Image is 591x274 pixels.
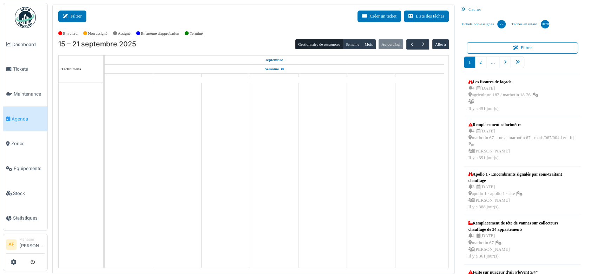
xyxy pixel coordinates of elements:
[468,171,576,184] div: Apollo 1 - Encombrants signalés par sous-traitant chauffage
[357,11,401,22] button: Créer un ticket
[12,116,45,122] span: Agenda
[458,5,586,15] div: Cacher
[121,74,136,83] a: 15 septembre 2025
[263,65,285,73] a: Semaine 38
[13,190,45,197] span: Stock
[406,39,418,50] button: Précédent
[467,218,578,261] a: Remplacement de tête de vannes sur collecteurs chauffage de 34 appartements 4 |[DATE] marbotin 67...
[467,42,578,54] button: Filtrer
[14,91,45,97] span: Maintenance
[3,57,47,82] a: Tickets
[19,237,45,252] li: [PERSON_NAME]
[61,67,81,71] span: Techniciens
[379,39,403,49] button: Aujourd'hui
[315,74,330,83] a: 19 septembre 2025
[11,140,45,147] span: Zones
[458,15,508,34] a: Tickets non-assignés
[12,41,45,48] span: Dashboard
[497,20,506,28] div: 77
[3,131,47,156] a: Zones
[464,57,581,74] nav: pager
[58,40,136,48] h2: 15 – 21 septembre 2025
[118,31,131,37] label: Assigné
[362,39,376,49] button: Mois
[467,169,578,213] a: Apollo 1 - Encombrants signalés par sous-traitant chauffage 3 |[DATE] apollo 1 - apollo 1 - site ...
[14,165,45,172] span: Équipements
[468,122,576,128] div: Remplacement calorimètre
[6,237,45,254] a: AF Manager[PERSON_NAME]
[218,74,234,83] a: 17 septembre 2025
[3,156,47,181] a: Équipements
[3,106,47,131] a: Agenda
[3,32,47,57] a: Dashboard
[13,215,45,221] span: Statistiques
[141,31,179,37] label: En attente d'approbation
[63,31,78,37] label: En retard
[432,39,449,49] button: Aller à
[295,39,343,49] button: Gestionnaire de ressources
[486,57,500,68] a: …
[58,11,86,22] button: Filtrer
[508,15,552,34] a: Tâches en retard
[468,184,576,211] div: 3 | [DATE] apollo 1 - apollo 1 - site | [PERSON_NAME] Il y a 388 jour(s)
[190,31,203,37] label: Terminé
[6,239,17,250] li: AF
[468,79,538,85] div: Les fissures de façade
[3,81,47,106] a: Maintenance
[264,56,285,64] a: 15 septembre 2025
[464,57,475,68] a: 1
[467,77,540,114] a: Les fissures de façade 4 |[DATE] agriculture 182 / marbotin 18-26 | Il y a 451 jour(s)
[468,85,538,112] div: 4 | [DATE] agriculture 182 / marbotin 18-26 | Il y a 451 jour(s)
[267,74,282,83] a: 18 septembre 2025
[475,57,486,68] a: 2
[468,220,576,233] div: Remplacement de tête de vannes sur collecteurs chauffage de 34 appartements
[3,181,47,206] a: Stock
[19,237,45,242] div: Manager
[169,74,186,83] a: 16 septembre 2025
[363,74,379,83] a: 20 septembre 2025
[418,39,429,50] button: Suivant
[468,233,576,260] div: 4 | [DATE] marbotin 67 | [PERSON_NAME] Il y a 361 jour(s)
[541,20,549,28] div: 1070
[13,66,45,72] span: Tickets
[15,7,36,28] img: Badge_color-CXgf-gQk.svg
[343,39,362,49] button: Semaine
[467,120,578,163] a: Remplacement calorimètre 4 |[DATE] marbotin 67 - rue a. marbotin 67 - marb/067/004 1er - b | [PER...
[412,74,427,83] a: 21 septembre 2025
[88,31,107,37] label: Non assigné
[468,128,576,162] div: 4 | [DATE] marbotin 67 - rue a. marbotin 67 - marb/067/004 1er - b | [PERSON_NAME] Il y a 391 jou...
[3,206,47,231] a: Statistiques
[404,11,449,22] button: Liste des tâches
